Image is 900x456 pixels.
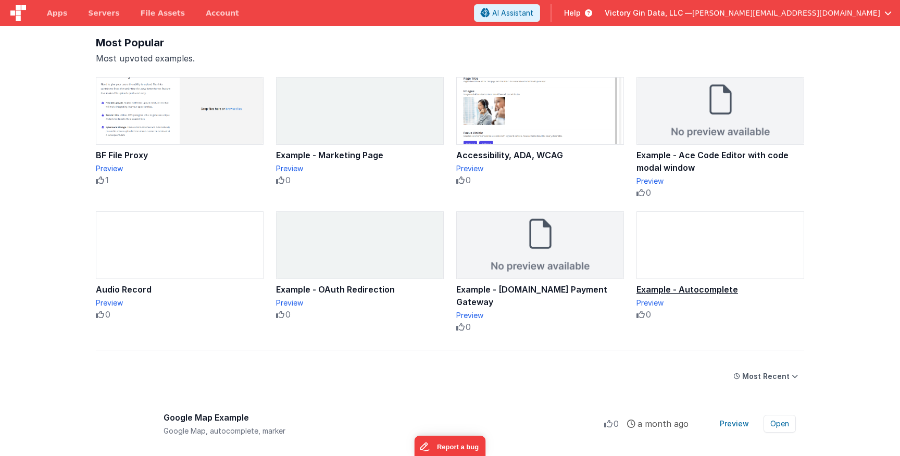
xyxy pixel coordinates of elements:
span: Servers [88,8,119,18]
div: Example - Marketing Page [276,149,444,161]
span: 0 [646,308,651,321]
div: Example - Ace Code Editor with code modal window [636,149,804,174]
div: Preview [96,163,264,174]
div: Preview [276,163,444,174]
div: Google Map Example [164,411,604,424]
div: Google Map, autocomplete, marker [164,426,604,436]
span: [PERSON_NAME][EMAIL_ADDRESS][DOMAIN_NAME] [692,8,880,18]
div: Example - Autocomplete [636,283,804,296]
span: 1 [105,174,109,186]
span: 0 [285,174,291,186]
span: 0 [466,321,471,333]
div: Preview [276,298,444,308]
span: Apps [47,8,67,18]
button: Victory Gin Data, LLC — [PERSON_NAME][EMAIL_ADDRESS][DOMAIN_NAME] [605,8,892,18]
span: 0 [105,308,110,321]
div: Most Recent [742,371,790,382]
div: Preview [96,298,264,308]
button: Open [764,415,796,433]
div: Preview [456,163,624,174]
span: 0 [466,174,471,186]
div: Audio Record [96,283,264,296]
button: AI Assistant [474,4,540,22]
div: Example - OAuth Redirection [276,283,444,296]
div: Preview [636,298,804,308]
span: AI Assistant [492,8,533,18]
span: Help [564,8,581,18]
div: Most upvoted examples. [96,52,804,65]
span: a month ago [637,417,689,430]
div: Preview [456,310,624,321]
span: File Assets [141,8,185,18]
div: Most Popular [96,35,804,50]
div: Accessibility, ADA, WCAG [456,149,624,161]
span: 0 [614,417,619,430]
div: BF File Proxy [96,149,264,161]
div: Preview [636,176,804,186]
div: Example - [DOMAIN_NAME] Payment Gateway [456,283,624,308]
span: 0 [285,308,291,321]
button: Preview [714,415,755,432]
span: Victory Gin Data, LLC — [605,8,692,18]
button: Most Recent [728,367,804,386]
span: 0 [646,186,651,199]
